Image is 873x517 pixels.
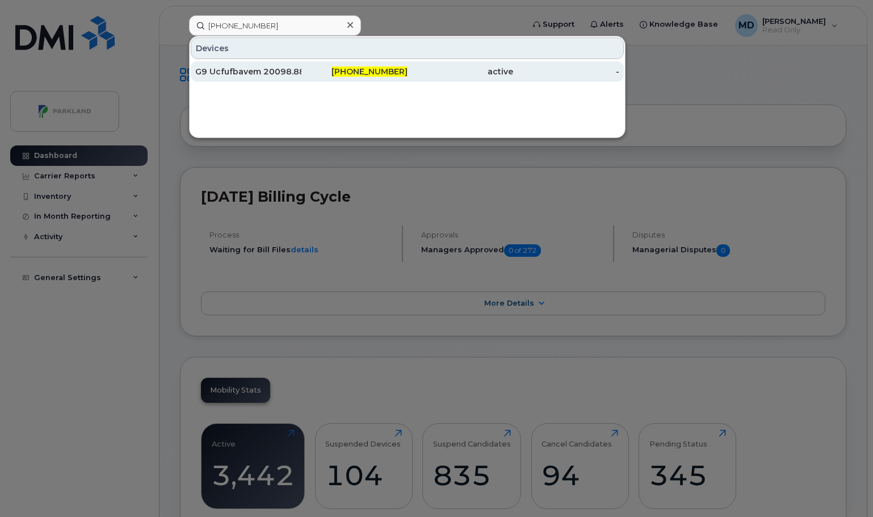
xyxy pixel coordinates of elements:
div: active [408,66,514,77]
div: Devices [191,37,624,59]
div: - [513,66,619,77]
a: G9 Ucfufbavem 20098.8861[PHONE_NUMBER]active- [191,61,624,82]
div: G9 Ucfufbavem 20098.8861 [195,66,301,77]
span: [PHONE_NUMBER] [331,66,408,77]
